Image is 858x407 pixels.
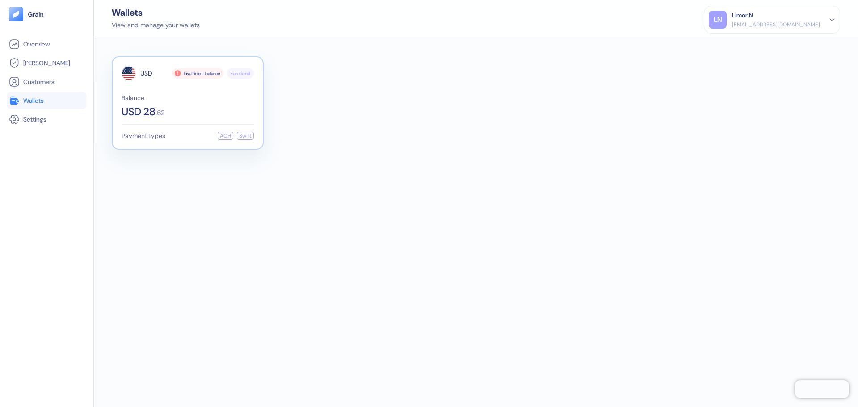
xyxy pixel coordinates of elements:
div: Limor N [732,11,753,20]
div: LN [709,11,727,29]
iframe: Chatra live chat [795,380,849,398]
img: logo [28,11,44,17]
span: USD 28 [122,106,156,117]
div: Insufficient balance [172,68,223,79]
a: [PERSON_NAME] [9,58,84,68]
span: Overview [23,40,50,49]
span: Customers [23,77,55,86]
div: View and manage your wallets [112,21,200,30]
span: Settings [23,115,46,124]
span: USD [140,70,152,76]
img: logo-tablet-V2.svg [9,7,23,21]
a: Settings [9,114,84,125]
span: Payment types [122,133,165,139]
div: Wallets [112,8,200,17]
div: ACH [218,132,233,140]
a: Overview [9,39,84,50]
div: Swift [237,132,254,140]
span: Wallets [23,96,44,105]
div: [EMAIL_ADDRESS][DOMAIN_NAME] [732,21,820,29]
span: Functional [231,70,250,77]
span: . 62 [156,109,165,117]
span: Balance [122,95,254,101]
a: Customers [9,76,84,87]
span: [PERSON_NAME] [23,59,70,67]
a: Wallets [9,95,84,106]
